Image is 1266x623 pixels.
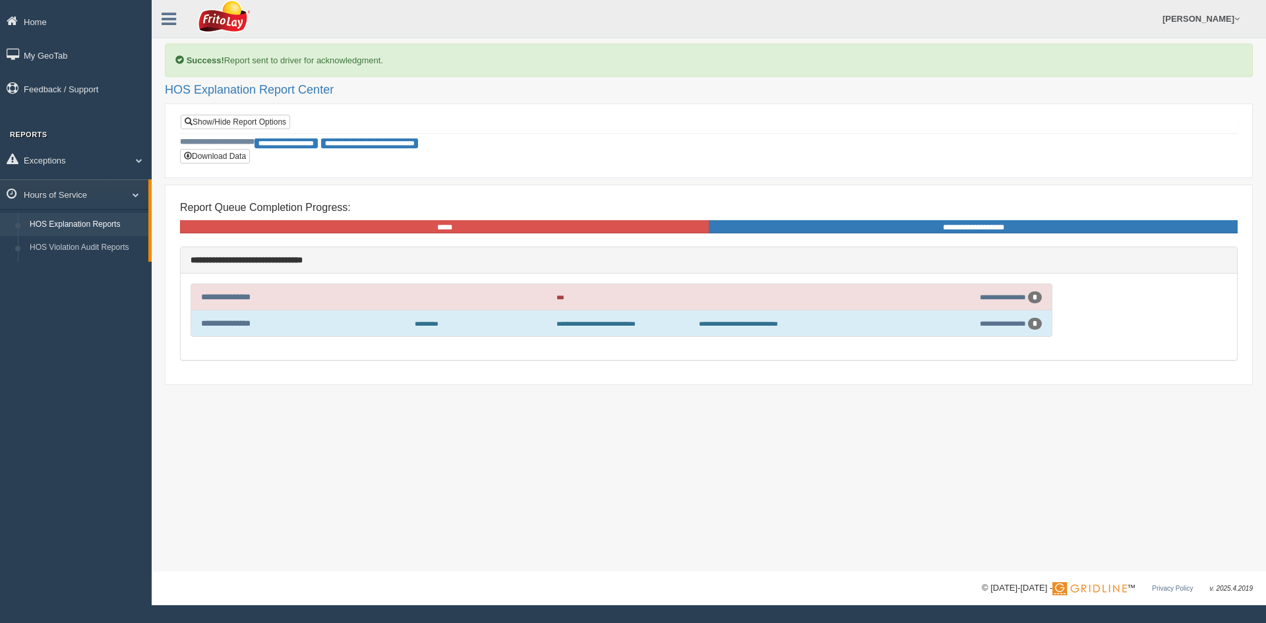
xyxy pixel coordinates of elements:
[982,581,1253,595] div: © [DATE]-[DATE] - ™
[187,55,224,65] b: Success!
[181,115,290,129] a: Show/Hide Report Options
[24,236,148,260] a: HOS Violation Audit Reports
[1052,582,1127,595] img: Gridline
[180,202,1238,214] h4: Report Queue Completion Progress:
[1152,585,1193,592] a: Privacy Policy
[1210,585,1253,592] span: v. 2025.4.2019
[24,213,148,237] a: HOS Explanation Reports
[165,44,1253,77] div: Report sent to driver for acknowledgment.
[165,84,1253,97] h2: HOS Explanation Report Center
[24,260,148,283] a: HOS Violations
[180,149,250,163] button: Download Data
